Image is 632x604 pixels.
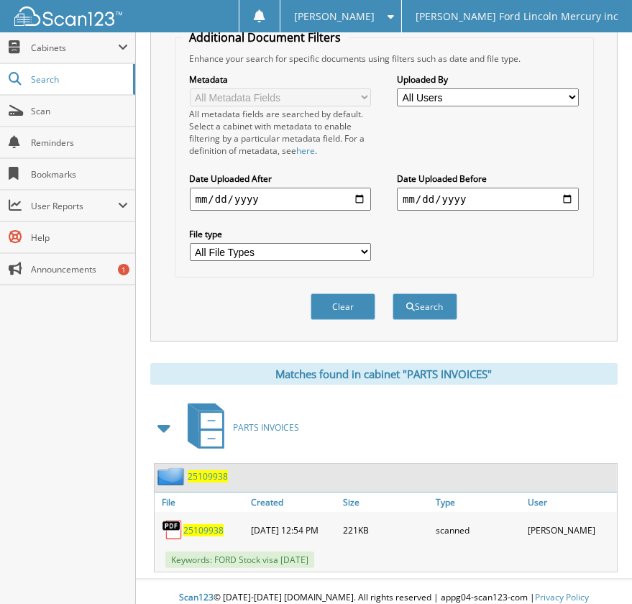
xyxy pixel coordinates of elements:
a: Privacy Policy [535,591,589,603]
a: Size [339,493,432,512]
span: [PERSON_NAME] [294,12,375,21]
span: Search [31,73,126,86]
label: Date Uploaded After [190,173,371,185]
div: 221KB [339,516,432,544]
div: Matches found in cabinet "PARTS INVOICES" [150,363,618,385]
img: scan123-logo-white.svg [14,6,122,26]
img: folder2.png [157,467,188,485]
div: [DATE] 12:54 PM [247,516,340,544]
span: Keywords: FORD Stock visa [DATE] [165,552,314,568]
span: [PERSON_NAME] Ford Lincoln Mercury inc [416,12,618,21]
a: File [155,493,247,512]
div: Enhance your search for specific documents using filters such as date and file type. [183,52,586,65]
div: All metadata fields are searched by default. Select a cabinet with metadata to enable filtering b... [190,108,371,157]
iframe: Chat Widget [560,535,632,604]
div: 1 [118,264,129,275]
a: 25109938 [183,524,224,536]
span: Scan [31,105,128,117]
label: Uploaded By [397,73,578,86]
span: Scan123 [179,591,214,603]
label: File type [190,228,371,240]
a: User [524,493,617,512]
span: Help [31,232,128,244]
legend: Additional Document Filters [183,29,349,45]
a: Type [432,493,525,512]
button: Clear [311,293,375,320]
div: [PERSON_NAME] [524,516,617,544]
a: Created [247,493,340,512]
span: Cabinets [31,42,118,54]
a: PARTS INVOICES [179,399,299,456]
label: Date Uploaded Before [397,173,578,185]
div: scanned [432,516,525,544]
span: Bookmarks [31,168,128,180]
a: 25109938 [188,470,228,482]
label: Metadata [190,73,371,86]
input: start [190,188,371,211]
button: Search [393,293,457,320]
img: PDF.png [162,519,183,541]
span: Reminders [31,137,128,149]
span: User Reports [31,200,118,212]
a: here [297,145,316,157]
input: end [397,188,578,211]
span: Announcements [31,263,128,275]
span: PARTS INVOICES [233,421,299,434]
